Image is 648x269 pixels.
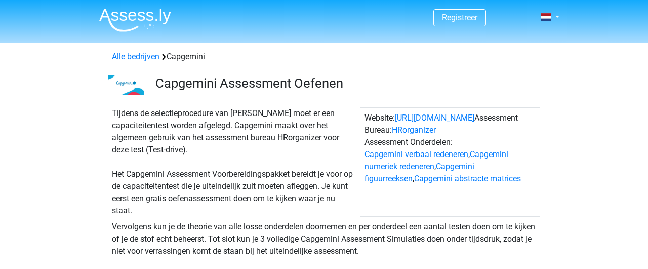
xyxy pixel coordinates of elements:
a: Capgemini abstracte matrices [414,174,521,183]
div: Capgemini [108,51,540,63]
div: Website: Assessment Bureau: Assessment Onderdelen: , , , [360,107,540,217]
img: Assessly [99,8,171,32]
div: Tijdens de selectieprocedure van [PERSON_NAME] moet er een capaciteitentest worden afgelegd. Capg... [108,107,360,217]
a: Alle bedrijven [112,52,159,61]
a: [URL][DOMAIN_NAME] [395,113,474,123]
h3: Capgemini Assessment Oefenen [155,75,533,91]
a: HRorganizer [392,125,436,135]
a: Capgemini verbaal redeneren [364,149,468,159]
a: Registreer [442,13,477,22]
